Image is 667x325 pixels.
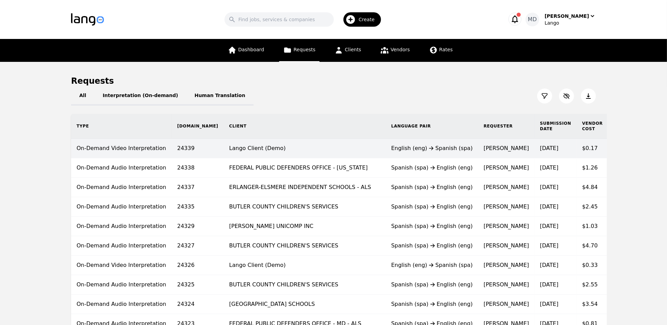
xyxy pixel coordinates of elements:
[376,39,414,62] a: Vendors
[391,203,473,211] div: Spanish (spa) English (eng)
[71,295,172,314] td: On-Demand Audio Interpretation
[545,13,589,19] div: [PERSON_NAME]
[391,183,473,191] div: Spanish (spa) English (eng)
[540,301,558,307] time: [DATE]
[224,295,386,314] td: [GEOGRAPHIC_DATA] SCHOOLS
[577,275,609,295] td: $2.55
[540,262,558,268] time: [DATE]
[577,139,609,158] td: $0.17
[439,47,453,52] span: Rates
[577,178,609,197] td: $4.84
[478,178,534,197] td: [PERSON_NAME]
[577,256,609,275] td: $0.33
[172,197,224,217] td: 24335
[540,164,558,171] time: [DATE]
[94,86,186,106] button: Interpretation (On-demand)
[478,275,534,295] td: [PERSON_NAME]
[577,114,609,139] th: Vendor Cost
[71,178,172,197] td: On-Demand Audio Interpretation
[71,217,172,236] td: On-Demand Audio Interpretation
[172,158,224,178] td: 24338
[534,114,576,139] th: Submission Date
[294,47,315,52] span: Requests
[172,256,224,275] td: 24326
[71,139,172,158] td: On-Demand Video Interpretation
[540,281,558,288] time: [DATE]
[391,47,410,52] span: Vendors
[478,295,534,314] td: [PERSON_NAME]
[330,39,365,62] a: Clients
[528,15,537,24] span: MD
[224,217,386,236] td: [PERSON_NAME] UNICOMP INC
[71,76,114,86] h1: Requests
[359,16,380,23] span: Create
[172,139,224,158] td: 24339
[545,19,596,26] div: Lango
[478,197,534,217] td: [PERSON_NAME]
[71,13,104,26] img: Logo
[224,256,386,275] td: Lango Client (Demo)
[478,236,534,256] td: [PERSON_NAME]
[224,158,386,178] td: FEDERAL PUBLIC DEFENDERS OFFICE - [US_STATE]
[478,256,534,275] td: [PERSON_NAME]
[71,256,172,275] td: On-Demand Video Interpretation
[71,275,172,295] td: On-Demand Audio Interpretation
[386,114,478,139] th: Language Pair
[577,158,609,178] td: $1.26
[224,275,386,295] td: BUTLER COUNTY CHILDREN'S SERVICES
[577,236,609,256] td: $4.70
[391,144,473,152] div: English (eng) Spanish (spa)
[345,47,361,52] span: Clients
[224,139,386,158] td: Lango Client (Demo)
[478,139,534,158] td: [PERSON_NAME]
[172,217,224,236] td: 24329
[540,184,558,190] time: [DATE]
[577,217,609,236] td: $1.03
[540,145,558,151] time: [DATE]
[478,217,534,236] td: [PERSON_NAME]
[71,86,94,106] button: All
[391,261,473,269] div: English (eng) Spanish (spa)
[537,89,552,104] button: Filter
[391,164,473,172] div: Spanish (spa) English (eng)
[172,295,224,314] td: 24324
[172,236,224,256] td: 24327
[172,178,224,197] td: 24337
[224,12,334,27] input: Find jobs, services & companies
[526,13,596,26] button: MD[PERSON_NAME]Lango
[172,114,224,139] th: [DOMAIN_NAME]
[478,158,534,178] td: [PERSON_NAME]
[577,197,609,217] td: $2.45
[71,236,172,256] td: On-Demand Audio Interpretation
[71,158,172,178] td: On-Demand Audio Interpretation
[224,39,268,62] a: Dashboard
[279,39,319,62] a: Requests
[540,242,558,249] time: [DATE]
[581,89,596,104] button: Export Jobs
[540,203,558,210] time: [DATE]
[391,222,473,230] div: Spanish (spa) English (eng)
[334,10,385,29] button: Create
[71,114,172,139] th: Type
[559,89,574,104] button: Customize Column View
[577,295,609,314] td: $3.54
[224,197,386,217] td: BUTLER COUNTY CHILDREN'S SERVICES
[172,275,224,295] td: 24325
[224,178,386,197] td: ERLANGER-ELSMERE INDEPENDENT SCHOOLS - ALS
[71,197,172,217] td: On-Demand Audio Interpretation
[391,281,473,289] div: Spanish (spa) English (eng)
[391,242,473,250] div: Spanish (spa) English (eng)
[425,39,457,62] a: Rates
[391,300,473,308] div: Spanish (spa) English (eng)
[186,86,254,106] button: Human Translation
[540,223,558,229] time: [DATE]
[478,114,534,139] th: Requester
[224,114,386,139] th: Client
[238,47,264,52] span: Dashboard
[224,236,386,256] td: BUTLER COUNTY CHILDREN'S SERVICES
